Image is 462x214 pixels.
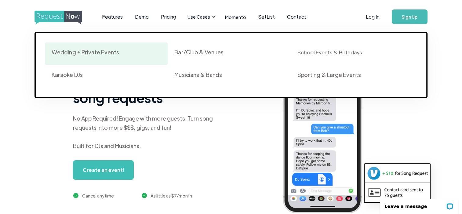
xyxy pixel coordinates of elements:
iframe: LiveChat chat widget [376,195,462,214]
a: Momento [219,8,252,26]
a: Karaoke DJs [45,65,168,88]
div: Use Cases [187,13,210,20]
a: Demo [129,7,155,26]
a: Features [96,7,129,26]
div: Sporting & Large Events [297,71,361,78]
a: Contact [281,7,312,26]
div: As little as $7/month [151,192,192,199]
div: Use Cases [184,7,217,26]
a: Pricing [155,7,182,26]
div: School Events & Birthdays [297,49,362,56]
nav: Use Cases [35,24,427,98]
a: Create an event! [73,160,134,180]
img: contact card example [365,183,430,201]
img: green checkmark [73,193,78,198]
img: venmo screenshot [365,164,430,182]
a: Bar/Club & Venues [168,42,290,65]
div: Cancel anytime [82,192,114,199]
a: Log In [360,6,386,27]
div: No App Required! Engage with more guests. Turn song requests into more $$$, gigs, and fun! Built ... [73,114,226,151]
a: School Events & Birthdays [290,42,413,65]
a: SetList [252,7,281,26]
a: home [35,11,80,23]
div: Bar/Club & Venues [174,49,223,56]
div: Wedding + Private Events [52,49,119,56]
img: requestnow logo [35,11,93,25]
a: Musicians & Bands [168,65,290,88]
a: Sporting & Large Events [290,65,413,88]
div: Karaoke DJs [52,71,82,78]
img: green checkmark [142,193,147,198]
div: Musicians & Bands [174,71,222,78]
a: Wedding + Private Events [45,42,168,65]
a: Sign Up [392,9,427,24]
